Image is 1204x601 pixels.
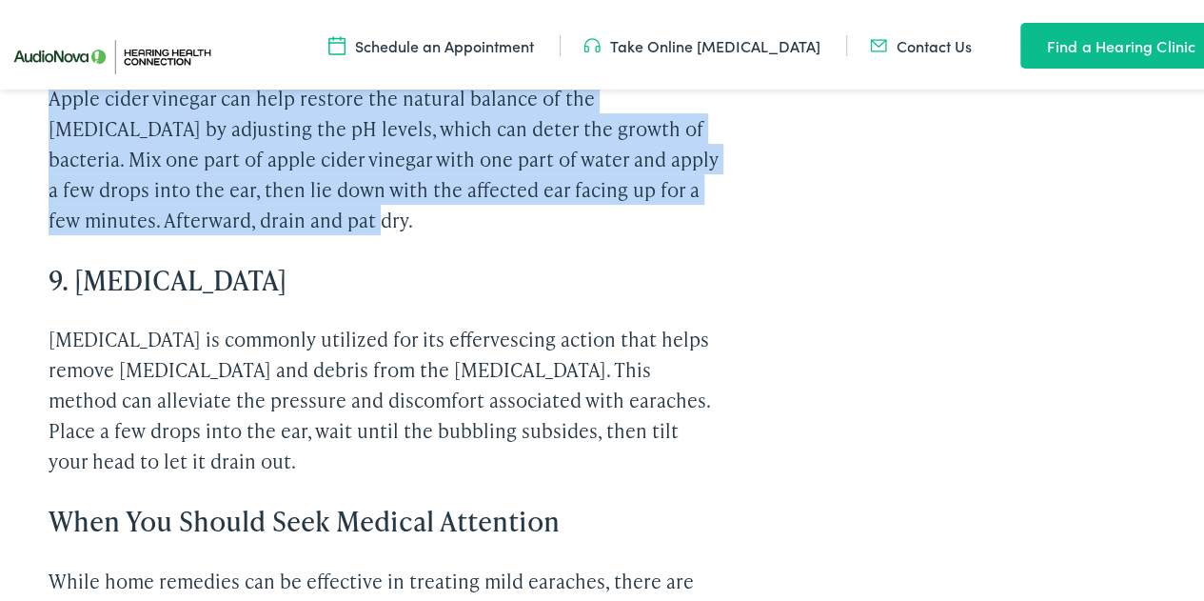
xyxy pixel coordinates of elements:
[583,31,601,52] img: utility icon
[870,31,887,52] img: utility icon
[583,31,820,52] a: Take Online [MEDICAL_DATA]
[49,320,721,472] p: [MEDICAL_DATA] is commonly utilized for its effervescing action that helps remove [MEDICAL_DATA] ...
[49,260,721,292] h3: 9. [MEDICAL_DATA]
[328,31,345,52] img: utility icon
[870,31,972,52] a: Contact Us
[49,79,721,231] p: Apple cider vinegar can help restore the natural balance of the [MEDICAL_DATA] by adjusting the p...
[328,31,534,52] a: Schedule an Appointment
[49,501,721,533] h3: When You Should Seek Medical Attention
[1020,30,1037,53] img: utility icon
